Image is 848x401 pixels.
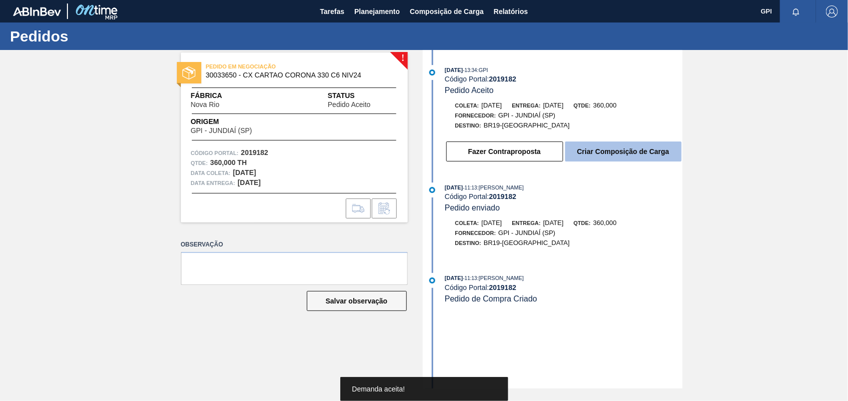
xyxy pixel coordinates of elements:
span: Data entrega: [191,178,235,188]
span: - 11:13 [463,185,477,190]
span: Fornecedor: [455,230,496,236]
strong: 360,000 TH [210,158,247,166]
span: GPI - JUNDIAÍ (SP) [498,229,555,236]
span: [DATE] [445,275,463,281]
span: BR19-[GEOGRAPHIC_DATA] [484,239,570,246]
span: Fornecedor: [455,112,496,118]
label: Observação [181,237,408,252]
span: : [PERSON_NAME] [477,275,524,281]
span: Entrega: [512,102,541,108]
span: 30033650 - CX CARTAO CORONA 330 C6 NIV24 [206,71,387,79]
span: BR19-[GEOGRAPHIC_DATA] [484,121,570,129]
img: atual [429,277,435,283]
div: Código Portal: [445,283,682,291]
span: [DATE] [543,219,564,226]
span: Destino: [455,240,482,246]
img: status [182,66,195,79]
span: Qtde: [574,220,591,226]
span: GPI - JUNDIAÍ (SP) [191,127,252,134]
span: Status [328,90,398,101]
span: [DATE] [543,101,564,109]
h1: Pedidos [10,30,187,42]
div: Informar alteração no pedido [372,198,397,218]
span: Entrega: [512,220,541,226]
strong: 2019182 [489,75,517,83]
span: Planejamento [354,5,400,17]
span: Relatórios [494,5,528,17]
img: Logout [826,5,838,17]
span: Código Portal: [191,148,239,158]
img: atual [429,69,435,75]
span: Destino: [455,122,482,128]
span: [DATE] [482,101,502,109]
span: Pedido Aceito [445,86,494,94]
span: Nova Rio [191,101,220,108]
span: Qtde : [191,158,208,168]
span: Pedido de Compra Criado [445,294,537,303]
span: Pedido Aceito [328,101,371,108]
span: Coleta: [455,102,479,108]
img: atual [429,187,435,193]
strong: 2019182 [489,283,517,291]
span: : [PERSON_NAME] [477,184,524,190]
span: Tarefas [320,5,344,17]
span: Demanda aceita! [352,385,405,393]
span: GPI - JUNDIAÍ (SP) [498,111,555,119]
span: : GPI [477,67,488,73]
span: PEDIDO EM NEGOCIAÇÃO [206,61,346,71]
strong: [DATE] [233,168,256,176]
img: TNhmsLtSVTkK8tSr43FrP2fwEKptu5GPRR3wAAAABJRU5ErkJggg== [13,7,61,16]
div: Ir para Composição de Carga [346,198,371,218]
span: Data coleta: [191,168,231,178]
div: Código Portal: [445,192,682,200]
span: - 13:34 [463,67,477,73]
button: Salvar observação [307,291,407,311]
div: Código Portal: [445,75,682,83]
span: [DATE] [482,219,502,226]
span: Fábrica [191,90,251,101]
span: [DATE] [445,67,463,73]
span: - 11:13 [463,275,477,281]
span: Pedido enviado [445,203,500,212]
button: Notificações [780,4,812,18]
span: [DATE] [445,184,463,190]
span: Origem [191,116,281,127]
span: Qtde: [574,102,591,108]
span: Coleta: [455,220,479,226]
button: Criar Composição de Carga [565,141,682,161]
strong: [DATE] [238,178,261,186]
strong: 2019182 [489,192,517,200]
span: 360,000 [593,219,617,226]
strong: 2019182 [241,148,268,156]
span: 360,000 [593,101,617,109]
button: Fazer Contraproposta [446,141,563,161]
span: Composição de Carga [410,5,484,17]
